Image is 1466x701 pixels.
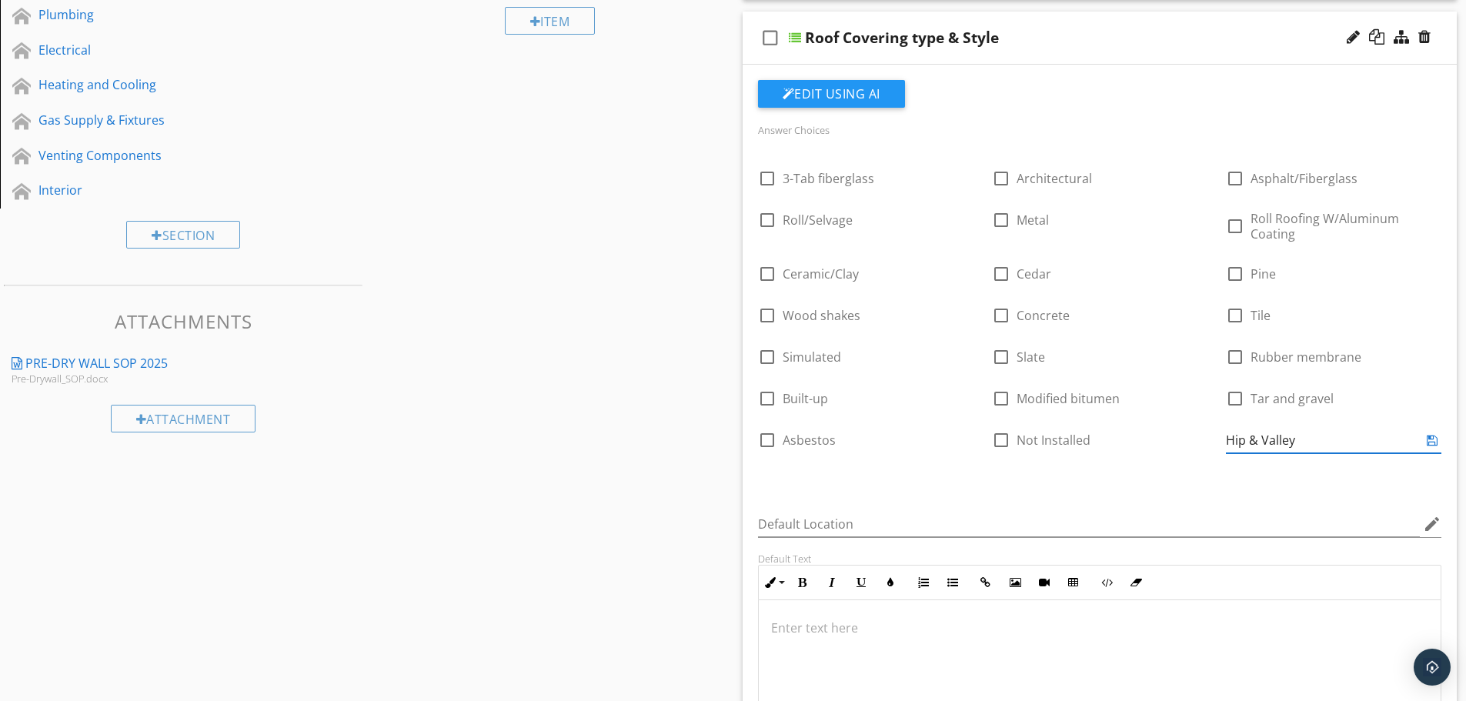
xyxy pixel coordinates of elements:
[1017,307,1070,324] span: Concrete
[1017,170,1092,187] span: Architectural
[758,552,1442,565] div: Default Text
[817,568,847,597] button: Italic (Ctrl+I)
[758,123,830,137] label: Answer Choices
[788,568,817,597] button: Bold (Ctrl+B)
[1251,390,1334,407] span: Tar and gravel
[783,432,836,449] span: Asbestos
[758,80,905,108] button: Edit Using AI
[1251,265,1276,282] span: Pine
[1030,568,1059,597] button: Insert Video
[783,307,860,324] span: Wood shakes
[938,568,967,597] button: Unordered List
[38,181,293,199] div: Interior
[783,349,841,366] span: Simulated
[38,146,293,165] div: Venting Components
[783,265,859,282] span: Ceramic/Clay
[38,111,293,129] div: Gas Supply & Fixtures
[126,221,240,249] div: Section
[1414,649,1451,686] div: Open Intercom Messenger
[758,512,1421,537] input: Default Location
[111,405,256,432] div: Attachment
[1251,307,1271,324] span: Tile
[38,75,293,94] div: Heating and Cooling
[783,390,828,407] span: Built-up
[1226,428,1420,453] input: + add choice
[505,7,596,35] div: Item
[1017,265,1051,282] span: Cedar
[783,170,874,187] span: 3-Tab fiberglass
[1121,568,1150,597] button: Clear Formatting
[1017,390,1120,407] span: Modified bitumen
[759,568,788,597] button: Inline Style
[758,19,783,56] i: check_box_outline_blank
[1017,212,1049,229] span: Metal
[805,28,999,47] div: Roof Covering type & Style
[38,41,293,59] div: Electrical
[1423,515,1441,533] i: edit
[971,568,1000,597] button: Insert Link (Ctrl+K)
[1000,568,1030,597] button: Insert Image (Ctrl+P)
[12,372,301,385] div: Pre-Drywall_SOP.docx
[1017,432,1090,449] span: Not Installed
[4,346,366,392] a: Pre-Dry Wall SOP 2025 Pre-Drywall_SOP.docx
[1092,568,1121,597] button: Code View
[38,5,293,24] div: Plumbing
[783,212,853,229] span: Roll/Selvage
[1017,349,1045,366] span: Slate
[876,568,905,597] button: Colors
[847,568,876,597] button: Underline (Ctrl+U)
[1251,170,1357,187] span: Asphalt/Fiberglass
[1251,210,1399,242] span: Roll Roofing W/Aluminum Coating
[1251,349,1361,366] span: Rubber membrane
[25,354,168,372] div: Pre-Dry Wall SOP 2025
[909,568,938,597] button: Ordered List
[1059,568,1088,597] button: Insert Table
